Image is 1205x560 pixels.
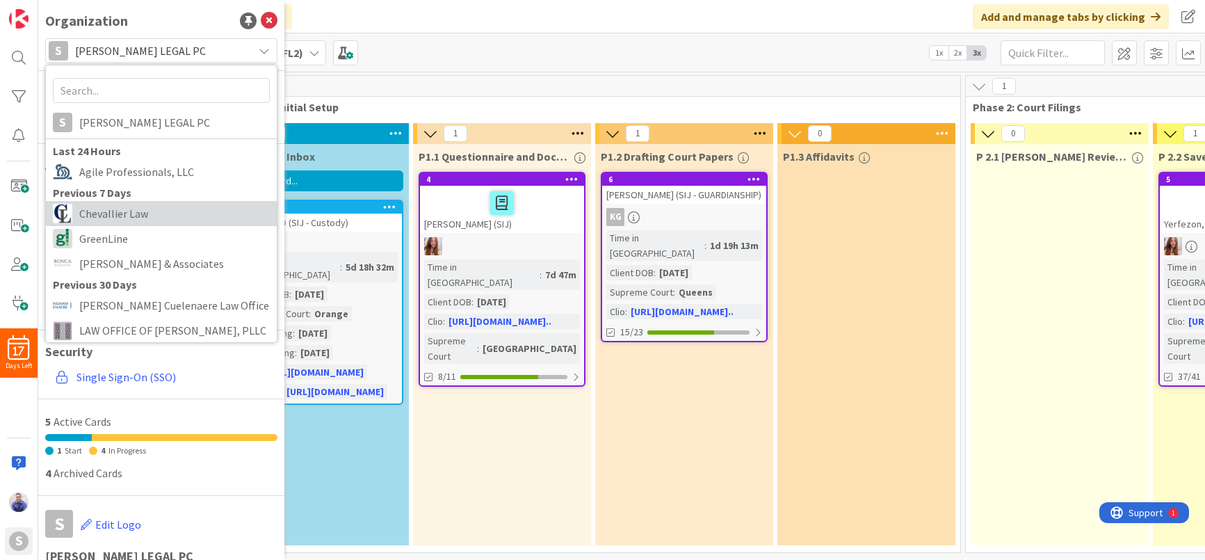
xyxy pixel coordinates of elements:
[1001,40,1105,65] input: Quick Filter...
[542,267,580,282] div: 7d 47m
[80,510,142,539] button: Edit Logo
[602,186,766,204] div: [PERSON_NAME] (SIJ - GUARDIANSHIP)
[293,326,295,341] span: :
[424,259,540,290] div: Time in [GEOGRAPHIC_DATA]
[75,41,246,61] span: [PERSON_NAME] LEGAL PC
[9,493,29,512] img: JG
[704,238,706,253] span: :
[291,287,327,302] div: [DATE]
[608,175,766,184] div: 6
[625,304,627,319] span: :
[236,200,403,405] a: 9TEST CARD (SIJ - Custody)Time in [GEOGRAPHIC_DATA]:5d 18h 32mClient DOB:[DATE]Supreme Court:Oran...
[45,10,128,31] div: Organization
[233,100,943,114] span: Phase 1: Initial Setup
[79,203,270,224] span: Chevallier Law
[606,285,673,300] div: Supreme Court
[808,125,832,142] span: 0
[46,293,277,318] a: avatar[PERSON_NAME] Cuelenaere Law Office
[311,306,352,321] div: Orange
[295,345,297,360] span: :
[420,186,584,233] div: [PERSON_NAME] (SIJ)
[53,204,72,223] img: avatar
[477,341,479,356] span: :
[101,445,105,456] span: 4
[601,172,768,342] a: 6[PERSON_NAME] (SIJ - GUARDIANSHIP)KGTime in [GEOGRAPHIC_DATA]:1d 19h 13mClient DOB:[DATE]Supreme...
[72,6,76,17] div: 1
[426,175,584,184] div: 4
[46,201,277,226] a: avatarChevallier Law
[424,294,471,310] div: Client DOB
[309,306,311,321] span: :
[79,112,270,133] span: [PERSON_NAME] LEGAL PC
[675,285,716,300] div: Queens
[29,2,63,19] span: Support
[53,296,72,315] img: avatar
[1183,314,1185,329] span: :
[448,315,551,328] a: [URL][DOMAIN_NAME]..
[620,325,643,339] span: 15/23
[602,173,766,204] div: 6[PERSON_NAME] (SIJ - GUARDIANSHIP)
[108,445,146,456] span: In Progress
[973,4,1169,29] div: Add and manage tabs by clicking
[340,259,342,275] span: :
[474,294,510,310] div: [DATE]
[46,143,277,159] div: Last 24 Hours
[45,466,51,480] span: 4
[238,201,402,214] div: 9
[631,305,734,318] a: [URL][DOMAIN_NAME]..
[1164,237,1182,255] img: AR
[53,78,270,103] input: Search...
[1164,314,1183,329] div: Clio
[479,341,580,356] div: [GEOGRAPHIC_DATA]
[46,276,277,293] div: Previous 30 Days
[49,41,68,61] div: S
[45,510,73,538] div: S
[444,125,467,142] span: 1
[601,150,734,163] span: P1.2 Drafting Court Papers
[606,265,654,280] div: Client DOB
[342,259,398,275] div: 5d 18h 32m
[45,344,277,360] h1: Security
[53,229,72,248] img: avatar
[295,326,331,341] div: [DATE]
[53,113,72,132] div: S
[45,465,277,481] div: Archived Cards
[626,125,649,142] span: 1
[419,150,570,163] span: P1.1 Questionnaire and Documents
[606,230,704,261] div: Time in [GEOGRAPHIC_DATA]
[1178,369,1201,384] span: 37/41
[79,253,270,274] span: [PERSON_NAME] & Associates
[606,208,624,226] div: KG
[706,238,762,253] div: 1d 19h 13m
[443,314,445,329] span: :
[992,78,1016,95] span: 1
[244,202,402,212] div: 9
[424,333,477,364] div: Supreme Court
[49,365,277,390] a: Single Sign-On (SSO)
[424,314,443,329] div: Clio
[289,287,291,302] span: :
[45,413,277,430] div: Active Cards
[79,228,270,249] span: GreenLine
[654,265,656,280] span: :
[57,445,61,456] span: 1
[79,295,270,316] span: [PERSON_NAME] Cuelenaere Law Office
[1001,125,1025,142] span: 0
[45,415,51,429] span: 5
[46,251,277,276] a: avatar[PERSON_NAME] & Associates
[65,445,82,456] span: Start
[95,518,141,531] span: Edit Logo
[46,184,277,201] div: Previous 7 Days
[540,267,542,282] span: :
[79,161,270,182] span: Agile Professionals, LLC
[783,150,855,163] span: P1.3 Affidavits
[53,321,72,340] img: avatar
[976,150,1128,163] span: P 2.1 Lina Review + E-File
[46,226,277,251] a: avatarGreenLine
[53,254,72,273] img: avatar
[967,46,986,60] span: 3x
[79,320,270,341] span: LAW OFFICE OF [PERSON_NAME], PLLC
[46,318,277,343] a: avatarLAW OFFICE OF [PERSON_NAME], PLLC
[424,237,442,255] img: AR
[438,369,456,384] span: 8/11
